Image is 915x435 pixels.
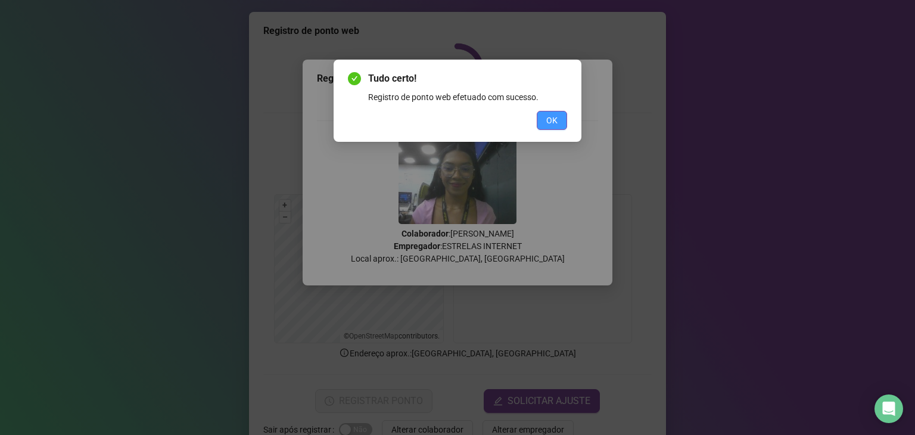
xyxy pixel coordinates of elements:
[546,114,558,127] span: OK
[368,72,567,86] span: Tudo certo!
[348,72,361,85] span: check-circle
[537,111,567,130] button: OK
[368,91,567,104] div: Registro de ponto web efetuado com sucesso.
[874,394,903,423] div: Open Intercom Messenger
